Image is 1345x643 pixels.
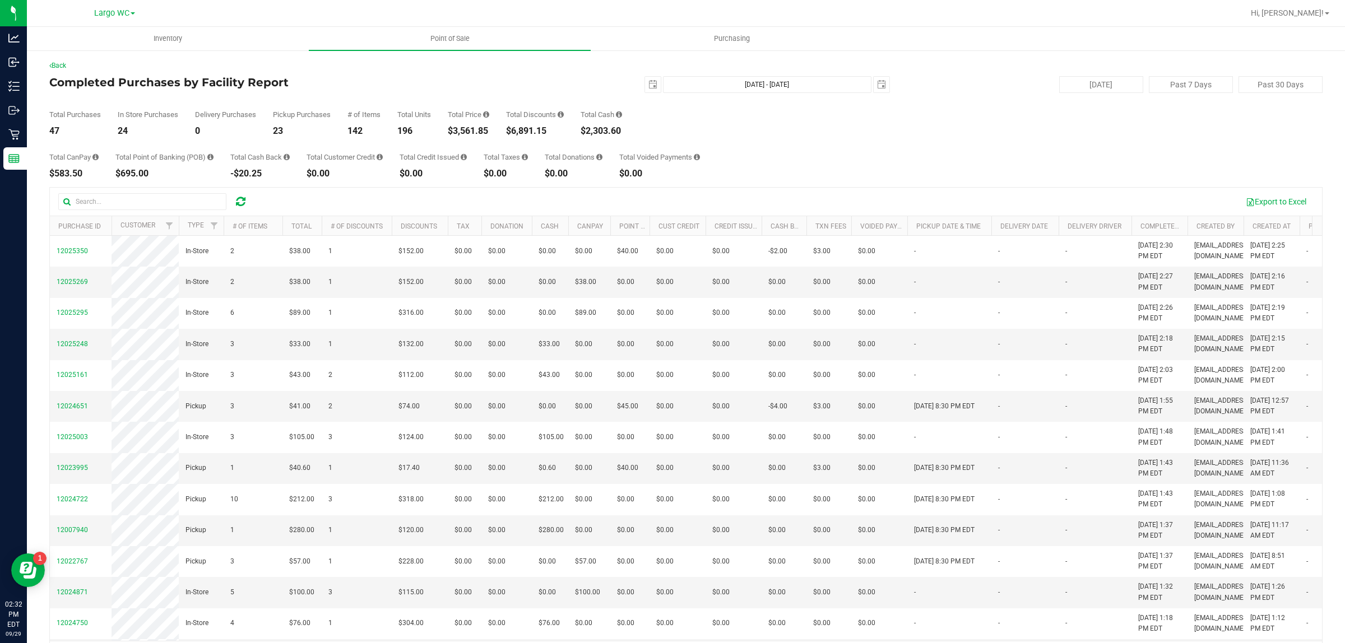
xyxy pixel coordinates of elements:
iframe: Resource center [11,553,45,587]
span: $3.00 [813,246,831,257]
span: $0.00 [768,277,786,287]
span: 6 [230,307,234,318]
span: $132.00 [398,339,424,350]
div: $0.00 [619,169,700,178]
span: $0.00 [488,277,505,287]
span: [DATE] 2:00 PM EDT [1250,365,1293,386]
input: Search... [58,193,226,210]
span: [DATE] 2:03 PM EDT [1138,365,1181,386]
div: 0 [195,127,256,136]
span: - [1065,277,1067,287]
span: $0.00 [488,339,505,350]
a: Filter [205,216,224,235]
span: [EMAIL_ADDRESS][DOMAIN_NAME] [1194,458,1249,479]
inline-svg: Inbound [8,57,20,68]
span: $0.00 [656,463,674,473]
span: 1 [328,339,332,350]
div: Total Donations [545,153,602,161]
span: $0.00 [488,401,505,412]
span: $41.00 [289,401,310,412]
span: $212.00 [539,494,564,505]
span: - [1306,339,1308,350]
span: [EMAIL_ADDRESS][DOMAIN_NAME] [1194,302,1249,324]
a: Delivery Driver [1068,222,1121,230]
i: Sum of the successful, non-voided point-of-banking payment transactions, both via payment termina... [207,153,214,161]
div: $2,303.60 [581,127,622,136]
span: 1 [4,1,9,12]
span: select [645,77,661,92]
div: 142 [347,127,381,136]
span: 12007940 [57,526,88,534]
i: Sum of the successful, non-voided cash payment transactions for all purchases in the date range. ... [616,111,622,118]
span: [DATE] 2:18 PM EDT [1138,333,1181,355]
span: 1 [328,463,332,473]
span: $0.00 [617,307,634,318]
span: 12024750 [57,619,88,627]
span: 2 [328,370,332,380]
button: Past 30 Days [1239,76,1323,93]
span: 2 [230,277,234,287]
span: - [1306,370,1308,380]
span: [DATE] 2:15 PM EDT [1250,333,1293,355]
span: $0.00 [813,307,831,318]
span: 12024871 [57,588,88,596]
span: - [1306,307,1308,318]
span: $33.00 [539,339,560,350]
span: $0.00 [656,277,674,287]
span: [DATE] 2:25 PM EDT [1250,240,1293,262]
span: -$2.00 [768,246,787,257]
span: 3 [230,370,234,380]
div: $0.00 [484,169,528,178]
inline-svg: Analytics [8,32,20,44]
span: $0.00 [858,432,875,442]
span: $33.00 [289,339,310,350]
span: - [914,246,916,257]
a: Cash Back [771,222,808,230]
span: $0.00 [656,432,674,442]
span: $0.00 [712,432,730,442]
span: $0.00 [454,277,472,287]
span: - [1306,246,1308,257]
a: Pickup Date & Time [916,222,981,230]
span: $0.00 [539,246,556,257]
span: $0.00 [813,277,831,287]
div: 196 [397,127,431,136]
div: Total Cash Back [230,153,290,161]
span: $0.00 [454,432,472,442]
span: -$4.00 [768,401,787,412]
span: 12024722 [57,495,88,503]
a: Packed By [1309,222,1344,230]
span: 10 [230,494,238,505]
span: - [1306,277,1308,287]
span: $0.00 [813,370,831,380]
div: $0.00 [400,169,467,178]
span: - [1065,463,1067,473]
a: Total [291,222,312,230]
a: Created By [1196,222,1235,230]
span: In-Store [185,339,208,350]
span: - [1306,432,1308,442]
div: Total Credit Issued [400,153,467,161]
span: 12024651 [57,402,88,410]
span: $0.00 [768,339,786,350]
div: $0.00 [307,169,383,178]
span: $3.00 [813,401,831,412]
a: Completed At [1140,222,1189,230]
span: $3.00 [813,463,831,473]
span: [DATE] 1:43 PM EDT [1138,458,1181,479]
div: In Store Purchases [118,111,178,118]
span: $0.00 [858,277,875,287]
span: [DATE] 2:16 PM EDT [1250,271,1293,292]
span: 1 [328,246,332,257]
span: $0.00 [712,370,730,380]
span: 3 [230,339,234,350]
span: In-Store [185,307,208,318]
span: [EMAIL_ADDRESS][DOMAIN_NAME] [1194,488,1249,510]
i: Sum of the successful, non-voided payments using account credit for all purchases in the date range. [377,153,383,161]
div: Total Discounts [506,111,564,118]
span: - [998,339,1000,350]
a: Credit Issued [715,222,761,230]
button: Past 7 Days [1149,76,1233,93]
span: $0.00 [488,432,505,442]
a: Inventory [27,27,309,50]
